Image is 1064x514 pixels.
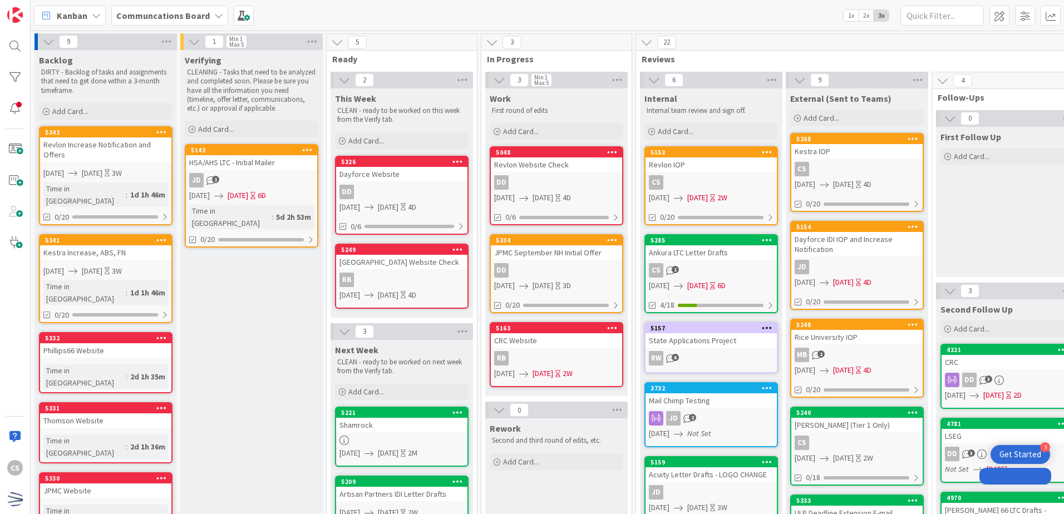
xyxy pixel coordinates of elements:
div: Revlon IOP [646,157,777,172]
span: [DATE] [983,389,1004,401]
div: 5248Rice University IOP [791,320,923,344]
div: DD [491,263,622,278]
div: 5163 [491,323,622,333]
div: Time in [GEOGRAPHIC_DATA] [43,280,126,305]
div: 5330JPMC Website [40,473,171,498]
div: 3W [112,265,122,277]
div: 5285Ankura LTC Letter Drafts [646,235,777,260]
div: DD [945,447,959,461]
div: CS [7,460,23,476]
img: Visit kanbanzone.com [7,7,23,23]
div: 5153 [646,147,777,157]
div: 5221 [341,409,467,417]
span: 6 [672,354,679,361]
div: 4D [408,201,416,213]
span: Add Card... [348,387,384,397]
p: First round of edits [492,106,621,115]
span: Backlog [39,55,73,66]
div: 4D [563,192,571,204]
div: 5159 [646,457,777,467]
div: 5332 [40,333,171,343]
span: 3 [968,449,975,457]
p: CLEAN - ready to be worked on next week from the Verify tab. [337,358,466,376]
span: Add Card... [503,457,539,467]
p: CLEAN - ready to be worked on this week from the Verify tab. [337,106,466,125]
span: Next Week [335,344,378,355]
div: 6D [258,190,266,201]
div: 1d 1h 46m [127,286,168,299]
div: [PERSON_NAME] (Tier 1 Only) [791,418,923,432]
div: 5334JPMC September NH Initial Offer [491,235,622,260]
div: 5154Dayforce IDI IOP and Increase Notification [791,222,923,256]
div: 5341Kestra Increase, ABS, FN [40,235,171,260]
div: JD [189,173,204,187]
div: Mail Chimp Testing [646,393,777,408]
div: Open Get Started checklist, remaining modules: 3 [991,445,1050,464]
span: [DATE] [378,201,398,213]
span: [DATE] [833,452,854,464]
div: CS [791,162,923,176]
div: Kestra IOP [791,144,923,159]
div: 5163CRC Website [491,323,622,348]
div: CS [649,175,663,190]
div: 5240 [791,408,923,418]
div: 2W [863,452,873,464]
span: [DATE] [649,428,669,439]
span: : [126,286,127,299]
span: 2x [859,10,874,21]
b: Communcations Board [116,10,210,21]
span: 3 [503,36,521,49]
span: : [272,211,273,223]
div: CS [646,263,777,278]
span: 3x [874,10,889,21]
span: [DATE] [339,201,360,213]
span: 5 [348,36,367,49]
span: 0/20 [200,234,215,245]
span: 4 [953,74,972,87]
div: 5332 [45,334,171,342]
div: Revlon Website Check [491,157,622,172]
div: DD [339,185,354,199]
span: [DATE] [82,167,102,179]
span: 9 [810,73,829,87]
div: Revlon Increase Notification and Offers [40,137,171,162]
div: 3W [717,502,727,513]
div: HSA/AHS LTC - Initial Mailer [186,155,317,170]
div: Artisan Partners IDI Letter Drafts [336,487,467,501]
div: JD [791,260,923,274]
div: Max 5 [534,80,549,86]
span: 0/20 [505,299,520,311]
div: 5209Artisan Partners IDI Letter Drafts [336,477,467,501]
div: JD [646,485,777,500]
div: MB [795,348,809,362]
div: 5248 [796,321,923,329]
div: 2W [563,368,573,379]
span: [DATE] [494,192,515,204]
div: 5240[PERSON_NAME] (Tier 1 Only) [791,408,923,432]
span: 1 [817,350,825,358]
span: : [126,441,127,453]
span: [DATE] [945,389,966,401]
div: MB [791,348,923,362]
div: 5333 [796,497,923,505]
div: 5143 [186,145,317,155]
div: 5326Dayforce Website [336,157,467,181]
div: 5285 [651,236,777,244]
span: Kanban [57,9,87,22]
i: Not Set [687,428,711,438]
span: 0 [960,112,979,125]
div: RW [646,351,777,365]
span: 4/18 [660,299,674,311]
div: Ankura LTC Letter Drafts [646,245,777,260]
span: [DATE] [795,364,815,376]
div: CS [795,436,809,450]
p: DIRTY - Backlog of tasks and assignments that need to get done within a 3-month timeframe. [41,68,170,95]
span: 3 [960,284,979,298]
div: 5221 [336,408,467,418]
input: Quick Filter... [900,6,984,26]
div: 5334 [496,236,622,244]
div: DD [494,263,509,278]
div: Time in [GEOGRAPHIC_DATA] [43,364,126,389]
div: 5341 [45,236,171,244]
div: 5285 [646,235,777,245]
